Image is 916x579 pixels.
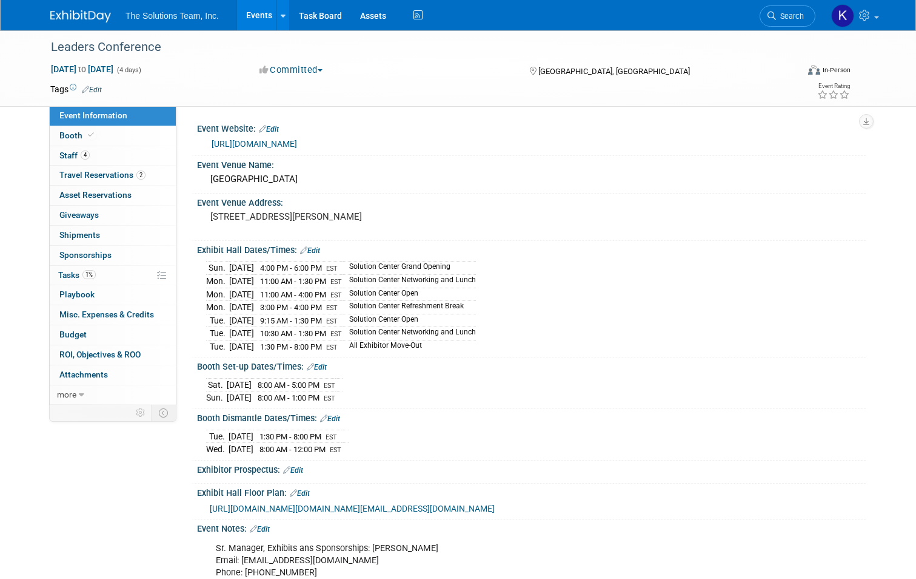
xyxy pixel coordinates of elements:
a: Tasks1% [50,266,176,285]
td: [DATE] [229,275,254,288]
td: Sun. [206,391,227,404]
span: Travel Reservations [59,170,145,180]
div: Exhibit Hall Dates/Times: [197,241,866,257]
td: Sun. [206,262,229,275]
span: Budget [59,330,87,339]
span: to [76,64,88,74]
span: more [57,390,76,399]
img: Format-Inperson.png [808,65,820,75]
pre: [STREET_ADDRESS][PERSON_NAME] [210,211,463,222]
span: Staff [59,151,90,160]
div: Exhibitor Prospectus: [197,461,866,476]
a: Asset Reservations [50,186,176,205]
a: [URL][DOMAIN_NAME][DOMAIN_NAME][EMAIL_ADDRESS][DOMAIN_NAME] [210,504,495,513]
td: [DATE] [229,288,254,301]
td: Tags [50,83,102,95]
td: Solution Center Networking and Lunch [342,275,476,288]
span: 3:00 PM - 4:00 PM [260,303,322,312]
span: Search [776,12,804,21]
a: Edit [290,489,310,498]
td: Solution Center Networking and Lunch [342,327,476,340]
a: Budget [50,325,176,345]
a: Edit [307,363,327,371]
span: 8:00 AM - 1:00 PM [258,393,319,402]
td: [DATE] [227,378,252,391]
span: (4 days) [116,66,141,74]
span: 2 [136,171,145,180]
td: [DATE] [229,430,253,443]
td: Mon. [206,275,229,288]
span: 1% [82,270,96,279]
td: Mon. [206,301,229,314]
td: Tue. [206,314,229,327]
img: Kaelon Harris [831,4,854,27]
td: All Exhibitor Move-Out [342,340,476,353]
span: 11:00 AM - 4:00 PM [260,290,326,299]
a: Search [760,5,815,27]
td: Solution Center Grand Opening [342,262,476,275]
div: Booth Set-up Dates/Times: [197,357,866,373]
span: 1:30 PM - 8:00 PM [259,432,321,441]
span: EST [324,382,335,390]
div: Event Venue Address: [197,194,866,209]
span: EST [326,317,338,325]
i: Booth reservation complete [88,132,94,138]
td: [DATE] [229,301,254,314]
a: Edit [82,86,102,94]
span: Playbook [59,289,95,299]
span: EST [330,446,341,454]
div: Event Venue Name: [197,156,866,171]
a: Giveaways [50,206,176,225]
span: 11:00 AM - 1:30 PM [260,277,326,286]
a: Staff4 [50,146,176,166]
span: EST [326,433,337,441]
td: Sat. [206,378,227,391]
span: ROI, Objectives & ROO [59,350,141,359]
td: Tue. [206,430,229,443]
td: [DATE] [229,443,253,456]
span: 8:00 AM - 5:00 PM [258,381,319,390]
span: Booth [59,130,96,140]
span: Event Information [59,110,127,120]
td: [DATE] [229,262,254,275]
td: Solution Center Open [342,314,476,327]
a: Edit [283,466,303,475]
span: EST [330,278,342,286]
div: Exhibit Hall Floor Plan: [197,484,866,499]
a: [URL][DOMAIN_NAME] [212,139,297,149]
a: Playbook [50,285,176,305]
span: [DATE] [DATE] [50,64,114,75]
div: In-Person [822,66,851,75]
td: Toggle Event Tabs [152,405,176,421]
span: EST [330,330,342,338]
span: 9:15 AM - 1:30 PM [260,316,322,325]
a: Sponsorships [50,246,176,265]
td: Mon. [206,288,229,301]
a: Edit [300,246,320,255]
td: Solution Center Refreshment Break [342,301,476,314]
span: Sponsorships [59,250,112,260]
a: ROI, Objectives & ROO [50,345,176,365]
a: Travel Reservations2 [50,166,176,185]
span: 1:30 PM - 8:00 PM [260,342,322,351]
td: [DATE] [229,314,254,327]
span: 8:00 AM - 12:00 PM [259,445,326,454]
td: Personalize Event Tab Strip [130,405,152,421]
span: EST [326,265,338,273]
div: Event Rating [817,83,850,89]
span: The Solutions Team, Inc. [125,11,219,21]
td: [DATE] [229,340,254,353]
a: Shipments [50,226,176,245]
div: Event Website: [197,120,866,135]
div: [GEOGRAPHIC_DATA] [206,170,857,189]
a: Edit [250,525,270,533]
td: [DATE] [229,327,254,340]
div: Event Format [732,63,851,81]
span: Asset Reservations [59,190,132,200]
td: Solution Center Open [342,288,476,301]
span: EST [324,394,335,402]
span: EST [326,344,338,351]
span: [GEOGRAPHIC_DATA], [GEOGRAPHIC_DATA] [538,67,690,76]
span: Tasks [58,270,96,280]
